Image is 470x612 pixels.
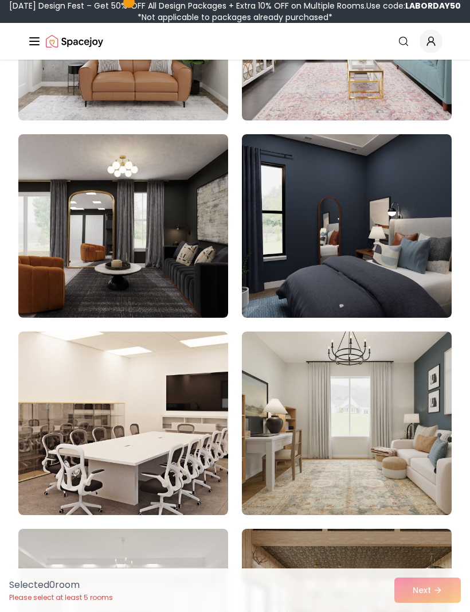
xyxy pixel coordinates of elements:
[46,30,103,53] a: Spacejoy
[28,23,442,60] nav: Global
[18,134,228,318] img: Room room-19
[46,30,103,53] img: Spacejoy Logo
[9,578,113,592] p: Selected 0 room
[242,134,452,318] img: Room room-20
[242,332,452,515] img: Room room-22
[138,11,332,23] span: *Not applicable to packages already purchased*
[18,332,228,515] img: Room room-21
[9,593,113,602] p: Please select at least 5 rooms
